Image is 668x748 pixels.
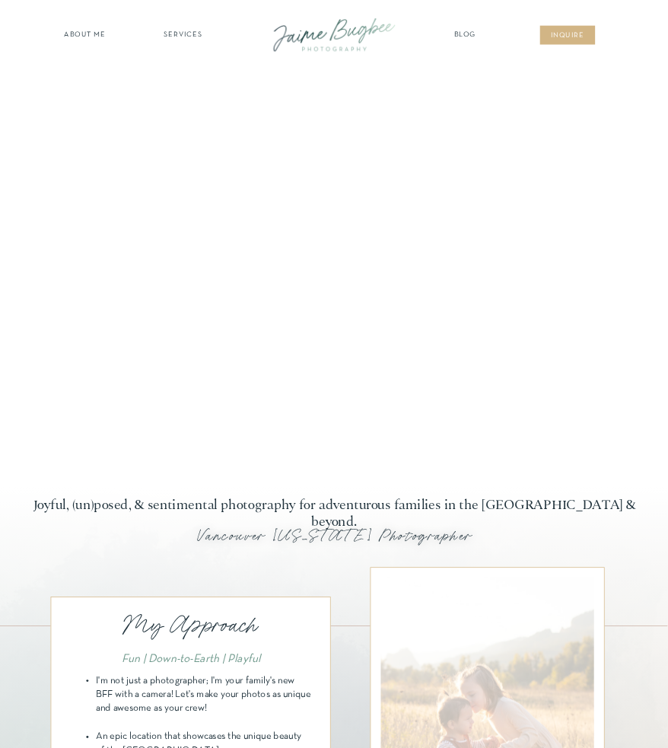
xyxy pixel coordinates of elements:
[122,654,261,664] i: Fun | Down-to-Earth | Playful
[545,30,590,42] a: inqUIre
[23,498,646,514] h2: Joyful, (un)posed, & sentimental photography for adventurous families in the [GEOGRAPHIC_DATA] & ...
[451,30,479,41] a: Blog
[151,30,215,41] a: SERVICES
[109,610,272,641] p: My Approach
[95,673,311,715] li: I'm not just a photographer; I'm your family's new BFF with a camera! Let's make your photos as u...
[61,30,110,41] a: about ME
[165,528,504,552] h1: Vancouver [US_STATE] Photographer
